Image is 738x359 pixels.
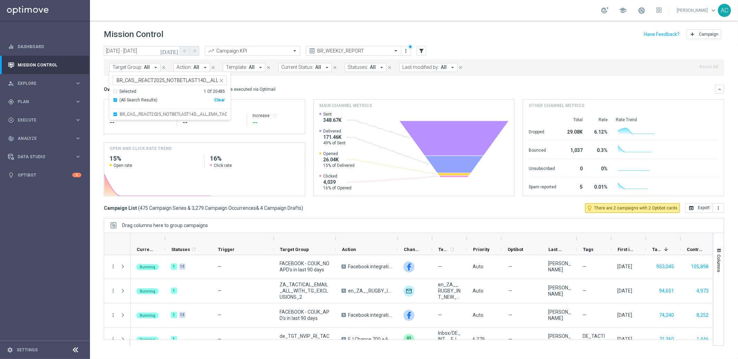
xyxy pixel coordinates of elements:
span: EJ Chance 700 + 6 lines for EJ for 19,90€ [348,336,392,342]
div: Increase [253,113,299,118]
button: Last modified by: All arrow_drop_down [399,63,457,72]
span: Inbox/DE_INT__EJ_250912__NVIP_RI_TAC_LT [438,330,461,349]
span: school [619,7,627,14]
div: 6.12% [591,126,608,137]
div: 1 [171,263,177,270]
div: play_circle_outline Execute keyboard_arrow_right [8,117,82,123]
i: lightbulb_outline [586,205,593,211]
colored-tag: Running [136,336,159,343]
i: close [161,65,166,70]
button: 74,240 [658,311,675,320]
i: add [690,32,695,37]
span: Analyze [18,136,75,141]
div: 0 [565,162,583,173]
button: [DATE] [159,46,180,56]
h4: Main channel metrics [319,102,372,109]
span: ) [301,205,303,211]
multiple-options-button: Export to CSV [685,205,724,210]
span: Running [140,313,155,318]
div: Spam reported [529,181,556,192]
button: arrow_back [180,46,190,56]
div: Dashboard [8,37,81,56]
button: 105,898 [690,262,709,271]
span: Action [342,247,356,252]
i: more_vert [403,48,409,54]
span: ( [138,205,140,211]
div: -- [110,118,171,127]
span: Channel [404,247,420,252]
div: -- [253,118,299,127]
span: Control Customers [687,247,703,252]
span: Targeted Customers [652,247,661,252]
a: Mission Control [18,56,81,74]
span: FACEBOOK - COUK_APD's in last 90 days [280,309,330,321]
span: — [218,312,221,318]
span: Running [140,338,155,342]
span: — [509,312,512,318]
h2: 16% [210,154,299,163]
span: A [341,313,346,317]
div: Total [565,117,583,123]
h4: OPEN AND CLICK RATE TREND [110,145,172,152]
span: — [583,263,586,270]
i: play_circle_outline [8,117,14,123]
div: 1,037 [565,144,583,155]
h3: Overview: [104,86,126,92]
ng-dropdown-panel: Options list [109,89,230,120]
span: Statuses: [348,64,368,70]
img: Embedded Messaging [403,334,414,345]
button: equalizer Dashboard [8,44,82,50]
span: Last Modified By [548,247,565,252]
span: 348.67K [323,117,341,123]
ng-select: Campaign KPI [205,46,300,56]
i: close [332,65,337,70]
button: Template: All arrow_drop_down [223,63,265,72]
i: arrow_back [182,48,187,53]
label: BR_CAS__REACT2025_NOTBETLAST14D__ALL_EMA_TAC_GM [120,112,227,116]
span: All [441,64,447,70]
img: Optimail [403,286,414,297]
button: Action: All arrow_drop_down [173,63,210,72]
span: Columns [716,254,722,272]
span: Opened [323,151,355,156]
div: 5 [565,181,583,192]
span: Plan [18,100,75,104]
span: — [509,336,512,342]
i: filter_alt [418,48,425,54]
span: — [509,288,512,294]
button: track_changes Analyze keyboard_arrow_right [8,136,82,141]
div: Mission Control [8,56,81,74]
div: There are unsaved changes [408,44,413,49]
span: — [218,336,221,342]
div: Optibot [8,166,81,184]
div: Petruta Pelin [548,260,571,273]
span: DE_TACTICAL [583,333,605,345]
i: lightbulb [8,172,14,178]
div: Analyze [8,135,75,142]
div: Selected [119,89,136,95]
div: Data Studio keyboard_arrow_right [8,154,82,160]
h3: Campaign List [104,205,303,211]
span: A [341,337,346,341]
h1: Mission Control [104,29,163,39]
span: Running [140,265,155,269]
button: close [457,64,464,71]
span: All [193,64,199,70]
span: Templates [438,247,448,252]
div: Rate Trend [616,117,718,123]
button: keyboard_arrow_down [715,85,724,94]
h4: Other channel metrics [529,102,584,109]
h2: 15% [110,154,199,163]
i: arrow_drop_down [202,64,208,71]
div: 1 Of 20485 [204,89,225,95]
span: (All Search Results) [119,97,157,103]
div: Dropped [529,126,556,137]
span: — [583,312,586,318]
div: 12 Sep 2025, Friday [617,336,632,342]
div: 12 Sep 2025, Friday [617,263,632,270]
div: 1 [171,312,177,318]
img: Facebook Custom Audience [403,310,414,321]
i: refresh [272,113,278,118]
span: A [341,264,346,269]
